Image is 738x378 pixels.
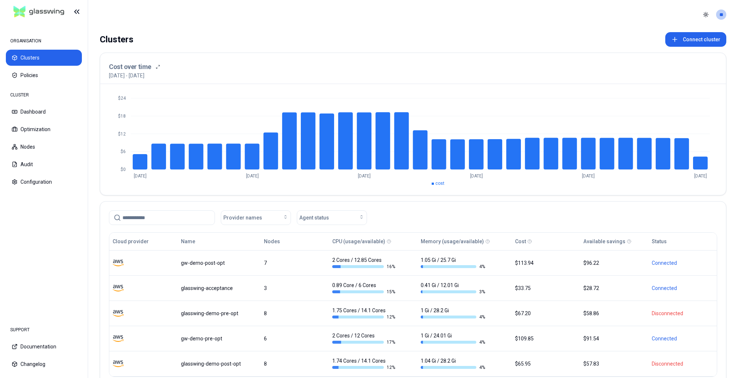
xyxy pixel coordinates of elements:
h3: Cost over time [109,62,151,72]
div: Disconnected [652,360,714,367]
div: 16 % [332,264,397,270]
div: 1.05 Gi / 25.7 Gi [421,256,485,270]
button: Provider names [221,210,291,225]
div: SUPPORT [6,322,82,337]
div: Connected [652,259,714,267]
div: gw-demo-pre-opt [181,335,257,342]
div: Status [652,238,667,245]
span: Agent status [299,214,329,221]
div: gw-demo-post-opt [181,259,257,267]
button: Memory (usage/available) [421,234,484,249]
div: $96.22 [583,259,645,267]
button: Documentation [6,339,82,355]
tspan: $24 [118,96,126,101]
tspan: $0 [121,167,126,172]
button: Name [181,234,195,249]
div: $113.94 [515,259,577,267]
div: 6 [264,335,326,342]
div: 3 % [421,289,485,295]
div: 8 [264,310,326,317]
button: Cost [515,234,526,249]
div: $33.75 [515,285,577,292]
tspan: [DATE] [134,173,147,179]
span: cost [435,181,444,186]
img: aws [113,358,124,369]
div: glasswing-demo-pre-opt [181,310,257,317]
button: Nodes [264,234,280,249]
button: Connect cluster [665,32,726,47]
div: glasswing-acceptance [181,285,257,292]
div: 4 % [421,339,485,345]
tspan: $6 [121,149,126,154]
div: CLUSTER [6,88,82,102]
div: 4 % [421,264,485,270]
tspan: [DATE] [246,173,259,179]
div: 12 % [332,314,397,320]
div: $109.85 [515,335,577,342]
div: 1.75 Cores / 14.1 Cores [332,307,397,320]
div: 1 Gi / 28.2 Gi [421,307,485,320]
div: $91.54 [583,335,645,342]
div: 8 [264,360,326,367]
div: glasswing-demo-post-opt [181,360,257,367]
button: Available savings [583,234,625,249]
div: $67.20 [515,310,577,317]
div: $65.95 [515,360,577,367]
div: 15 % [332,289,397,295]
div: 4 % [421,314,485,320]
tspan: [DATE] [582,173,595,179]
img: aws [113,283,124,294]
button: Dashboard [6,104,82,120]
img: aws [113,308,124,319]
span: Provider names [223,214,262,221]
div: 17 % [332,339,397,345]
div: 1.04 Gi / 28.2 Gi [421,357,485,370]
div: 1 Gi / 24.01 Gi [421,332,485,345]
img: aws [113,333,124,344]
div: Disconnected [652,310,714,317]
tspan: [DATE] [358,173,371,179]
tspan: $18 [118,114,126,119]
img: aws [113,257,124,268]
div: 2 Cores / 12.85 Cores [332,256,397,270]
div: $28.72 [583,285,645,292]
tspan: [DATE] [694,173,707,179]
div: Connected [652,335,714,342]
div: 0.41 Gi / 12.01 Gi [421,282,485,295]
tspan: [DATE] [470,173,483,179]
div: Connected [652,285,714,292]
button: CPU (usage/available) [332,234,385,249]
img: GlassWing [11,3,67,20]
button: Configuration [6,174,82,190]
div: 2 Cores / 12 Cores [332,332,397,345]
div: 1.74 Cores / 14.1 Cores [332,357,397,370]
p: [DATE] - [DATE] [109,72,144,79]
div: $58.86 [583,310,645,317]
button: Clusters [6,50,82,66]
tspan: $12 [118,131,126,137]
button: Optimization [6,121,82,137]
div: 0.89 Core / 6 Cores [332,282,397,295]
div: 7 [264,259,326,267]
button: Agent status [297,210,367,225]
button: Changelog [6,356,82,372]
div: 4 % [421,364,485,370]
button: Policies [6,67,82,83]
div: 3 [264,285,326,292]
div: $57.83 [583,360,645,367]
div: 12 % [332,364,397,370]
div: ORGANISATION [6,34,82,48]
button: Cloud provider [113,234,149,249]
button: Audit [6,156,82,172]
button: Nodes [6,139,82,155]
div: Clusters [100,32,133,47]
